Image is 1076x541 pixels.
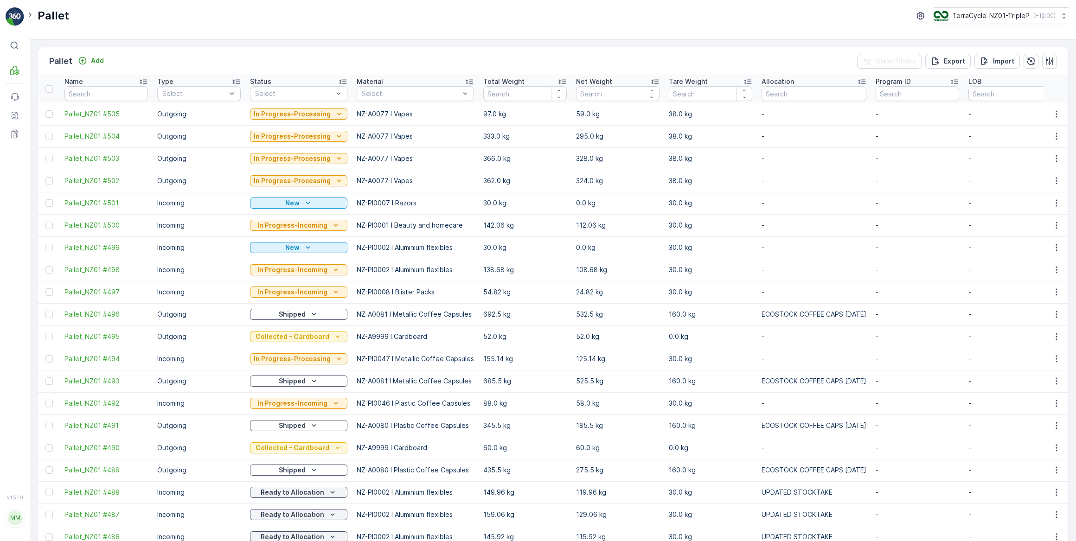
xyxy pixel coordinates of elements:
[757,437,871,459] td: -
[669,376,752,386] p: 160.0 kg
[357,265,474,274] p: NZ-PI0002 I Aluminium flexibles
[669,109,752,119] p: 38.0 kg
[357,154,474,163] p: NZ-A0077 I Vapes
[74,55,108,66] button: Add
[968,221,1052,230] p: -
[576,132,660,141] p: 295.0 kg
[157,443,241,452] p: Outgoing
[576,221,660,230] p: 112.06 kg
[669,132,752,141] p: 38.0 kg
[357,287,474,297] p: NZ-PI0008 I Blister Packs
[944,57,965,66] p: Export
[45,422,53,429] div: Toggle Row Selected
[576,154,660,163] p: 328.0 kg
[669,443,752,452] p: 0.0 kg
[762,86,866,101] input: Search
[157,176,241,185] p: Outgoing
[483,310,567,319] p: 692.5 kg
[576,421,660,430] p: 185.5 kg
[876,421,959,430] p: -
[757,147,871,170] td: -
[357,488,474,497] p: NZ-PI0002 I Aluminium flexibles
[876,109,959,119] p: -
[357,221,474,230] p: NZ-PI0001 I Beauty and homecare
[669,198,752,208] p: 30.0 kg
[357,198,474,208] p: NZ-PI0007 I Razors
[64,421,148,430] a: Pallet_NZ01 #491
[64,77,83,86] p: Name
[157,198,241,208] p: Incoming
[669,465,752,475] p: 160.0 kg
[157,354,241,363] p: Incoming
[254,109,331,119] p: In Progress-Processing
[757,125,871,147] td: -
[91,56,104,65] p: Add
[483,354,567,363] p: 155.14 kg
[45,266,53,274] div: Toggle Row Selected
[876,465,959,475] p: -
[64,176,148,185] a: Pallet_NZ01 #502
[669,421,752,430] p: 160.0 kg
[483,132,567,141] p: 333.0 kg
[968,109,1052,119] p: -
[64,399,148,408] a: Pallet_NZ01 #492
[968,421,1052,430] p: -
[357,399,474,408] p: NZ-PI0046 I Plastic Coffee Capsules
[968,488,1052,497] p: -
[762,510,866,519] p: UPDATED STOCKTAKE
[669,310,752,319] p: 160.0 kg
[762,310,866,319] p: ECOSTOCK COFFEE CAPS [DATE]
[64,376,148,386] span: Pallet_NZ01 #493
[576,198,660,208] p: 0.0 kg
[483,332,567,341] p: 52.0 kg
[64,465,148,475] a: Pallet_NZ01 #489
[483,376,567,386] p: 685.5 kg
[757,103,871,125] td: -
[64,198,148,208] span: Pallet_NZ01 #501
[157,109,241,119] p: Outgoing
[250,509,347,520] button: Ready to Allocation
[576,176,660,185] p: 324.0 kg
[250,465,347,476] button: Shipped
[64,265,148,274] a: Pallet_NZ01 #498
[64,109,148,119] span: Pallet_NZ01 #505
[157,376,241,386] p: Outgoing
[6,502,24,534] button: MM
[255,89,333,98] p: Select
[64,132,148,141] a: Pallet_NZ01 #504
[357,465,474,475] p: NZ-A0080 I Plastic Coffee Capsules
[968,86,1052,101] input: Search
[279,310,306,319] p: Shipped
[876,443,959,452] p: -
[576,332,660,341] p: 52.0 kg
[157,399,241,408] p: Incoming
[64,221,148,230] a: Pallet_NZ01 #500
[357,243,474,252] p: NZ-PI0002 I Aluminium flexibles
[968,154,1052,163] p: -
[876,154,959,163] p: -
[876,265,959,274] p: -
[256,332,329,341] p: Collected - Cardboard
[45,110,53,118] div: Toggle Row Selected
[45,511,53,518] div: Toggle Row Selected
[64,510,148,519] span: Pallet_NZ01 #487
[757,392,871,414] td: -
[250,264,347,275] button: In Progress-Incoming
[285,243,300,252] p: New
[64,332,148,341] span: Pallet_NZ01 #495
[968,354,1052,363] p: -
[576,109,660,119] p: 59.0 kg
[250,220,347,231] button: In Progress-Incoming
[157,465,241,475] p: Outgoing
[762,77,794,86] p: Allocation
[876,198,959,208] p: -
[757,236,871,259] td: -
[157,332,241,341] p: Outgoing
[8,510,23,525] div: MM
[669,510,752,519] p: 30.0 kg
[64,154,148,163] span: Pallet_NZ01 #503
[1033,12,1056,19] p: ( +12:00 )
[45,155,53,162] div: Toggle Row Selected
[968,265,1052,274] p: -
